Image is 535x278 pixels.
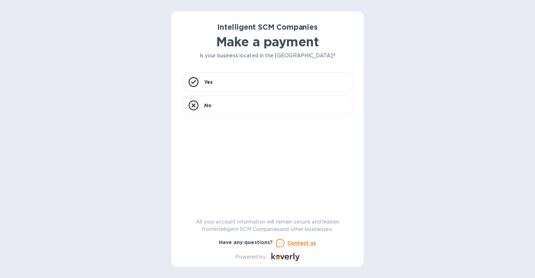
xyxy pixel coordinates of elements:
u: Contact us [287,240,316,246]
p: All your account information will remain secure and hidden from Intelligent SCM Companies and oth... [183,218,352,233]
b: Intelligent SCM Companies [217,23,318,31]
h1: Make a payment [183,34,352,49]
p: No [204,102,212,109]
p: Yes [204,79,213,86]
b: Have any questions? [219,239,273,245]
p: Is your business located in the [GEOGRAPHIC_DATA]? [183,52,352,59]
p: Powered by [235,253,265,261]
